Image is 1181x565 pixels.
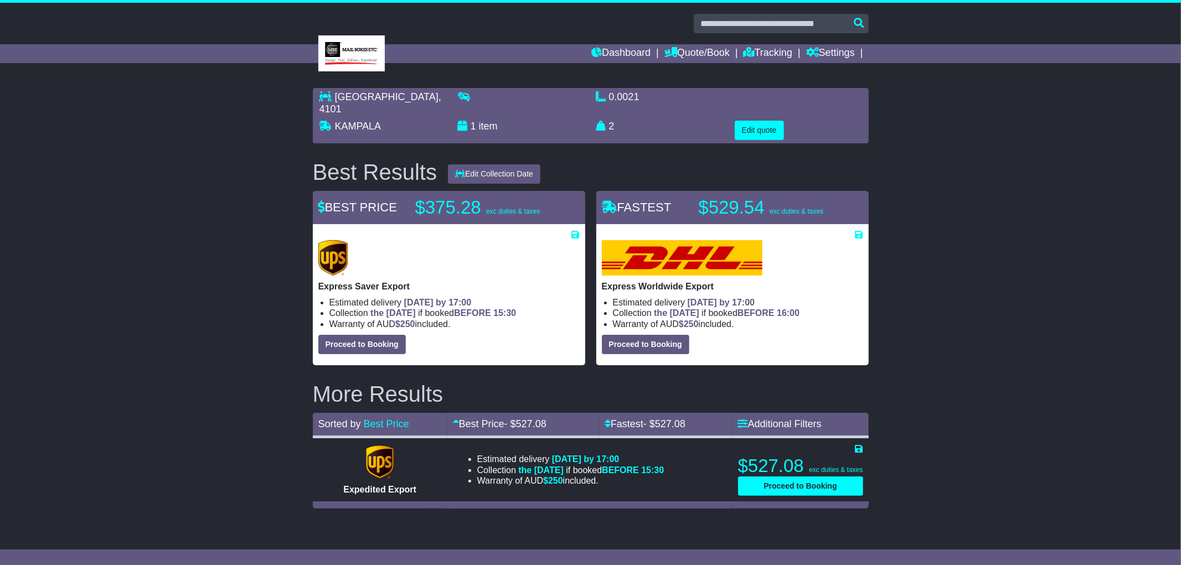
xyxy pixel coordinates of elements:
span: BEFORE [738,308,775,318]
a: Additional Filters [738,418,822,429]
span: if booked [654,308,800,318]
span: - $ [643,418,685,429]
p: $375.28 [415,196,554,219]
div: Best Results [307,160,443,184]
a: Dashboard [591,44,651,63]
span: 1 [471,121,476,132]
span: 250 [548,476,563,485]
span: exc duties & taxes [486,208,540,215]
span: 15:30 [641,465,664,475]
a: Best Price- $527.08 [453,418,546,429]
a: Settings [806,44,855,63]
span: [GEOGRAPHIC_DATA] [335,91,439,102]
h2: More Results [313,382,869,406]
span: if booked [370,308,516,318]
span: 2 [609,121,615,132]
span: BEST PRICE [318,200,397,214]
span: exc duties & taxes [770,208,823,215]
button: Proceed to Booking [602,335,689,354]
li: Estimated delivery [329,297,580,308]
li: Estimated delivery [613,297,863,308]
img: UPS (new): Express Saver Export [318,240,348,276]
span: exc duties & taxes [809,466,863,474]
span: - $ [504,418,546,429]
span: BEFORE [454,308,491,318]
li: Warranty of AUD included. [329,319,580,329]
li: Collection [329,308,580,318]
a: Tracking [744,44,792,63]
li: Collection [613,308,863,318]
span: Sorted by [318,418,361,429]
span: 527.08 [516,418,546,429]
span: the [DATE] [518,465,563,475]
span: FASTEST [602,200,672,214]
img: DHL: Express Worldwide Export [602,240,762,276]
span: 15:30 [493,308,516,318]
button: Proceed to Booking [318,335,406,354]
span: $ [543,476,563,485]
span: , 4101 [319,91,441,115]
span: 16:00 [777,308,800,318]
a: Best Price [364,418,409,429]
img: MBE West End [318,35,385,71]
p: Express Worldwide Export [602,281,863,292]
span: the [DATE] [654,308,699,318]
span: item [479,121,498,132]
span: [DATE] by 17:00 [688,298,755,307]
span: Expedited Export [343,485,416,494]
span: [DATE] by 17:00 [404,298,472,307]
a: Fastest- $527.08 [605,418,685,429]
button: Edit Collection Date [448,164,540,184]
span: 250 [400,319,415,329]
li: Collection [477,465,664,475]
p: $529.54 [699,196,837,219]
span: $ [679,319,699,329]
img: UPS (new): Expedited Export [366,445,394,479]
span: [DATE] by 17:00 [552,454,620,464]
li: Warranty of AUD included. [477,475,664,486]
span: 250 [684,319,699,329]
p: Express Saver Export [318,281,580,292]
span: the [DATE] [370,308,415,318]
li: Warranty of AUD included. [613,319,863,329]
span: if booked [518,465,664,475]
li: Estimated delivery [477,454,664,464]
span: 527.08 [655,418,685,429]
span: $ [395,319,415,329]
span: KAMPALA [335,121,381,132]
button: Edit quote [735,121,784,140]
span: BEFORE [602,465,639,475]
a: Quote/Book [664,44,730,63]
span: 0.0021 [609,91,640,102]
button: Proceed to Booking [738,476,863,496]
p: $527.08 [738,455,863,477]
